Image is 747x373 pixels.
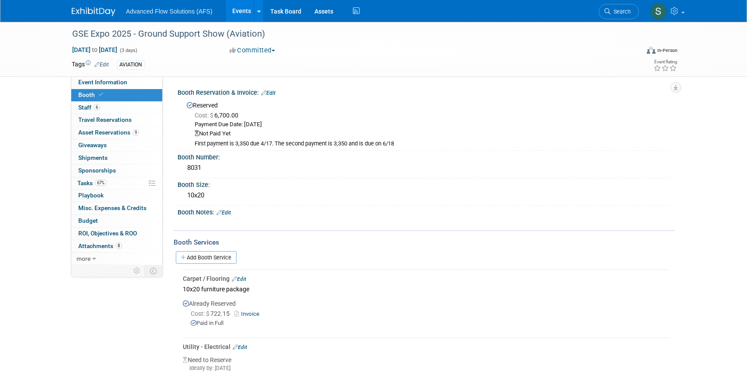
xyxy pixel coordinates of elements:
[195,130,669,138] div: Not Paid Yet
[611,8,631,15] span: Search
[94,62,109,68] a: Edit
[91,46,99,53] span: to
[71,190,162,202] a: Playbook
[176,251,237,264] a: Add Booth Service
[233,344,247,350] a: Edit
[183,295,669,335] div: Already Reserved
[71,240,162,252] a: Attachments8
[129,265,145,276] td: Personalize Event Tab Strip
[115,242,122,249] span: 8
[94,104,100,111] span: 6
[69,26,626,42] div: GSE Expo 2025 - Ground Support Show (Aviation)
[191,310,233,317] span: 722.15
[71,177,162,190] a: Tasks67%
[178,151,675,162] div: Booth Number:
[72,7,115,16] img: ExhibitDay
[184,99,669,148] div: Reserved
[78,79,127,86] span: Event Information
[191,319,669,328] div: Paid in Full
[71,253,162,265] a: more
[78,142,107,149] span: Giveaways
[78,154,108,161] span: Shipments
[657,47,677,54] div: In-Person
[71,165,162,177] a: Sponsorships
[78,230,137,237] span: ROI, Objectives & ROO
[195,112,214,119] span: Cost: $
[647,47,656,54] img: Format-Inperson.png
[117,60,145,69] div: AVIATION
[72,46,118,54] span: [DATE] [DATE]
[77,180,107,186] span: Tasks
[191,310,210,317] span: Cost: $
[195,121,669,129] div: Payment Due Date: [DATE]
[78,104,100,111] span: Staff
[178,86,675,97] div: Booth Reservation & Invoice:
[599,4,639,19] a: Search
[78,192,104,199] span: Playbook
[78,204,147,211] span: Misc. Expenses & Credits
[71,228,162,240] a: ROI, Objectives & ROO
[71,139,162,152] a: Giveaways
[650,3,667,20] img: Steve McAnally
[195,112,242,119] span: 6,700.00
[78,91,105,98] span: Booth
[99,92,103,97] i: Booth reservation complete
[227,46,279,55] button: Committed
[234,311,263,317] a: Invoice
[77,255,91,262] span: more
[71,76,162,89] a: Event Information
[261,90,276,96] a: Edit
[95,180,107,186] span: 67%
[183,342,669,351] div: Utility - Electrical
[653,60,677,64] div: Event Rating
[72,60,109,70] td: Tags
[71,215,162,227] a: Budget
[178,206,675,217] div: Booth Notes:
[184,189,669,202] div: 10x20
[78,129,139,136] span: Asset Reservations
[178,178,675,189] div: Booth Size:
[71,114,162,126] a: Travel Reservations
[174,238,675,247] div: Booth Services
[78,217,98,224] span: Budget
[71,202,162,214] a: Misc. Expenses & Credits
[71,127,162,139] a: Asset Reservations9
[71,102,162,114] a: Staff6
[195,140,669,148] div: First payment is 3,350 due 4/17. The second payment is 3,350 and is due on 6/18
[71,152,162,164] a: Shipments
[126,8,213,15] span: Advanced Flow Solutions (AFS)
[78,167,116,174] span: Sponsorships
[587,45,677,59] div: Event Format
[145,265,163,276] td: Toggle Event Tabs
[216,210,231,216] a: Edit
[184,161,669,175] div: 8031
[133,129,139,136] span: 9
[232,276,246,282] a: Edit
[71,89,162,101] a: Booth
[78,116,132,123] span: Travel Reservations
[183,364,669,372] div: Ideally by: [DATE]
[78,242,122,249] span: Attachments
[183,283,669,295] div: 10x20 furniture package
[119,48,137,53] span: (3 days)
[183,274,669,283] div: Carpet / Flooring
